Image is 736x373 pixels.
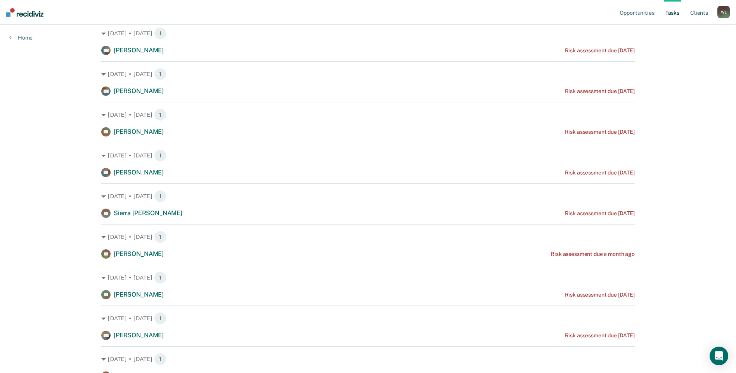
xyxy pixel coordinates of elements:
span: 1 [154,27,166,40]
span: 1 [154,109,166,121]
span: [PERSON_NAME] [114,128,164,135]
span: [PERSON_NAME] [114,250,164,257]
div: [DATE] • [DATE] 1 [101,190,635,202]
div: Open Intercom Messenger [710,347,728,365]
img: Recidiviz [6,8,43,17]
a: Home [9,34,33,41]
div: Risk assessment due [DATE] [565,169,635,176]
span: 1 [154,190,166,202]
span: 1 [154,312,166,325]
div: Risk assessment due [DATE] [565,47,635,54]
div: Risk assessment due [DATE] [565,129,635,135]
button: WJ [717,6,730,18]
div: [DATE] • [DATE] 1 [101,68,635,80]
span: [PERSON_NAME] [114,169,164,176]
div: [DATE] • [DATE] 1 [101,27,635,40]
div: [DATE] • [DATE] 1 [101,271,635,284]
span: 1 [154,231,166,243]
div: Risk assessment due [DATE] [565,332,635,339]
span: Sierra [PERSON_NAME] [114,209,182,217]
span: [PERSON_NAME] [114,47,164,54]
span: [PERSON_NAME] [114,291,164,298]
div: W J [717,6,730,18]
div: [DATE] • [DATE] 1 [101,149,635,162]
span: 1 [154,149,166,162]
div: [DATE] • [DATE] 1 [101,353,635,365]
div: Risk assessment due a month ago [551,251,635,257]
span: [PERSON_NAME] [114,332,164,339]
div: Risk assessment due [DATE] [565,88,635,95]
span: 1 [154,353,166,365]
div: [DATE] • [DATE] 1 [101,231,635,243]
div: [DATE] • [DATE] 1 [101,312,635,325]
div: [DATE] • [DATE] 1 [101,109,635,121]
span: [PERSON_NAME] [114,87,164,95]
div: Risk assessment due [DATE] [565,292,635,298]
span: 1 [154,271,166,284]
span: 1 [154,68,166,80]
div: Risk assessment due [DATE] [565,210,635,217]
